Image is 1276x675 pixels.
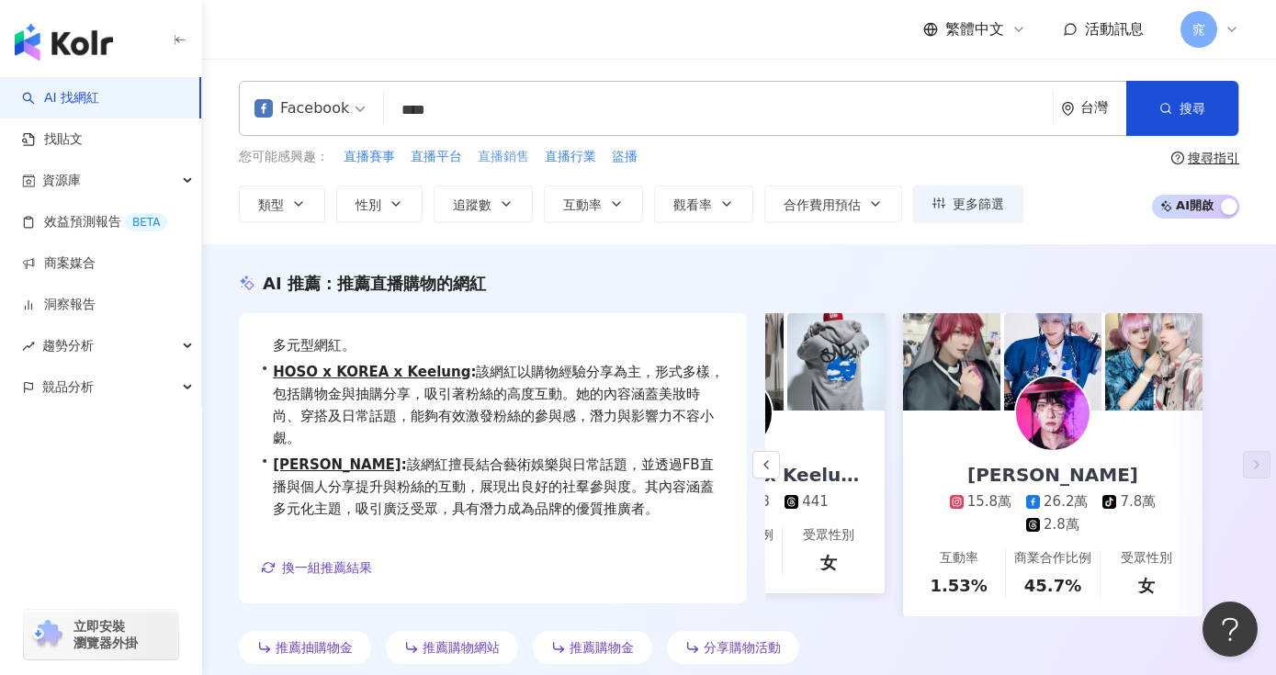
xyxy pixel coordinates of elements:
img: post-image [1004,313,1101,411]
span: : [401,456,407,473]
span: 互動率 [563,197,602,212]
span: 推薦購物網站 [423,640,500,655]
img: chrome extension [29,620,65,649]
span: question-circle [1171,152,1184,164]
div: 受眾性別 [803,526,854,545]
div: [PERSON_NAME] [949,462,1157,488]
img: post-image [787,313,885,411]
a: [PERSON_NAME]15.8萬26.2萬7.8萬2.8萬互動率1.53%商業合作比例45.7%受眾性別女 [903,411,1203,616]
div: • [261,454,725,520]
span: 類型 [258,197,284,212]
div: • [261,361,725,449]
div: 26.2萬 [1044,492,1088,512]
div: 女 [820,551,837,574]
span: 該網紅擅長結合藝術娛樂與日常話題，並透過FB直播與個人分享提升與粉絲的互動，展現出良好的社羣參與度。其內容涵蓋多元化主題，吸引廣泛受眾，具有潛力成為品牌的優質推廣者。 [273,454,725,520]
span: 資源庫 [42,160,81,201]
a: [PERSON_NAME] [273,456,401,473]
a: 效益預測報告BETA [22,213,167,231]
div: Facebook [254,94,349,123]
span: 搜尋 [1180,101,1205,116]
div: 搜尋指引 [1188,151,1239,165]
a: searchAI 找網紅 [22,89,99,107]
span: 分享購物活動 [704,640,781,655]
div: 7.8萬 [1120,492,1156,512]
div: 441 [802,492,829,512]
button: 性別 [336,186,423,222]
div: 女 [1138,574,1155,597]
span: 活動訊息 [1085,20,1144,38]
button: 觀看率 [654,186,753,222]
img: logo [15,24,113,61]
span: 換一組推薦結果 [282,560,372,575]
span: 直播平台 [411,148,462,166]
button: 直播平台 [410,147,463,167]
span: 觀看率 [673,197,712,212]
span: 追蹤數 [453,197,491,212]
button: 換一組推薦結果 [261,554,373,581]
span: 更多篩選 [953,197,1004,211]
span: rise [22,340,35,353]
span: 直播賽事 [344,148,395,166]
button: 追蹤數 [434,186,533,222]
span: 盜播 [612,148,638,166]
button: 類型 [239,186,325,222]
img: post-image [903,313,1000,411]
span: environment [1061,102,1075,116]
div: AI 推薦 ： [263,272,486,295]
div: 互動率 [940,549,978,568]
button: 搜尋 [1126,81,1238,136]
span: 競品分析 [42,366,94,408]
span: 窕 [1192,19,1205,39]
div: 受眾性別 [1121,549,1172,568]
button: 盜播 [611,147,638,167]
button: 直播銷售 [477,147,530,167]
iframe: Help Scout Beacon - Open [1203,602,1258,657]
span: 立即安裝 瀏覽器外掛 [73,618,138,651]
span: 該網紅以購物經驗分享為主，形式多樣，包括購物金與抽購分享，吸引著粉絲的高度互動。她的內容涵蓋美妝時尚、穿搭及日常話題，能夠有效激發粉絲的參與感，潛力與影響力不容小覷。 [273,361,725,449]
span: 合作費用預估 [784,197,861,212]
button: 合作費用預估 [764,186,902,222]
a: 洞察報告 [22,296,96,314]
div: 2.8萬 [1044,515,1079,534]
button: 更多篩選 [913,186,1023,222]
span: 性別 [356,197,381,212]
div: 1.53% [930,574,987,597]
span: 趨勢分析 [42,325,94,366]
img: post-image [1105,313,1203,411]
span: 您可能感興趣： [239,148,329,166]
span: 直播銷售 [478,148,529,166]
img: KOL Avatar [1016,377,1090,450]
a: 找貼文 [22,130,83,149]
a: chrome extension立即安裝 瀏覽器外掛 [24,610,178,659]
span: : [470,364,476,380]
span: 推薦購物金 [570,640,634,655]
a: 商案媒合 [22,254,96,273]
div: 台灣 [1080,100,1126,116]
span: 繁體中文 [945,19,1004,39]
div: 15.8萬 [967,492,1011,512]
button: 直播賽事 [343,147,396,167]
span: 推薦直播購物的網紅 [337,274,486,293]
span: 直播行業 [545,148,596,166]
div: 商業合作比例 [1014,549,1091,568]
button: 互動率 [544,186,643,222]
a: HOSO x KOREA x Keelung [273,364,470,380]
div: 45.7% [1024,574,1081,597]
span: 推薦抽購物金 [276,640,353,655]
button: 直播行業 [544,147,597,167]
